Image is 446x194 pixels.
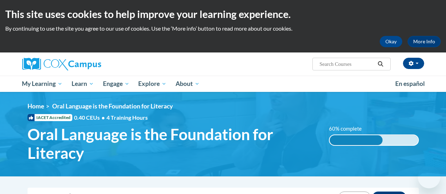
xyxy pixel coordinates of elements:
[403,58,424,69] button: Account Settings
[22,58,149,70] a: Cox Campus
[408,36,441,47] a: More Info
[134,76,171,92] a: Explore
[418,166,440,188] iframe: Button to launch messaging window
[67,76,98,92] a: Learn
[319,60,375,68] input: Search Courses
[380,36,402,47] button: Okay
[22,58,101,70] img: Cox Campus
[106,114,148,121] span: 4 Training Hours
[72,80,94,88] span: Learn
[375,60,386,68] button: Search
[28,125,318,162] span: Oral Language is the Foundation for Literacy
[22,80,62,88] span: My Learning
[102,114,105,121] span: •
[171,76,204,92] a: About
[17,76,429,92] div: Main menu
[98,76,134,92] a: Engage
[52,102,173,110] span: Oral Language is the Foundation for Literacy
[176,80,200,88] span: About
[391,76,429,91] a: En español
[74,114,106,121] span: 0.40 CEUs
[395,80,425,87] span: En español
[329,125,369,133] label: 60% complete
[28,114,72,121] span: IACET Accredited
[18,76,67,92] a: My Learning
[5,7,441,21] h2: This site uses cookies to help improve your learning experience.
[28,102,44,110] a: Home
[103,80,129,88] span: Engage
[330,135,383,145] div: 60%
[5,25,441,32] p: By continuing to use the site you agree to our use of cookies. Use the ‘More info’ button to read...
[138,80,166,88] span: Explore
